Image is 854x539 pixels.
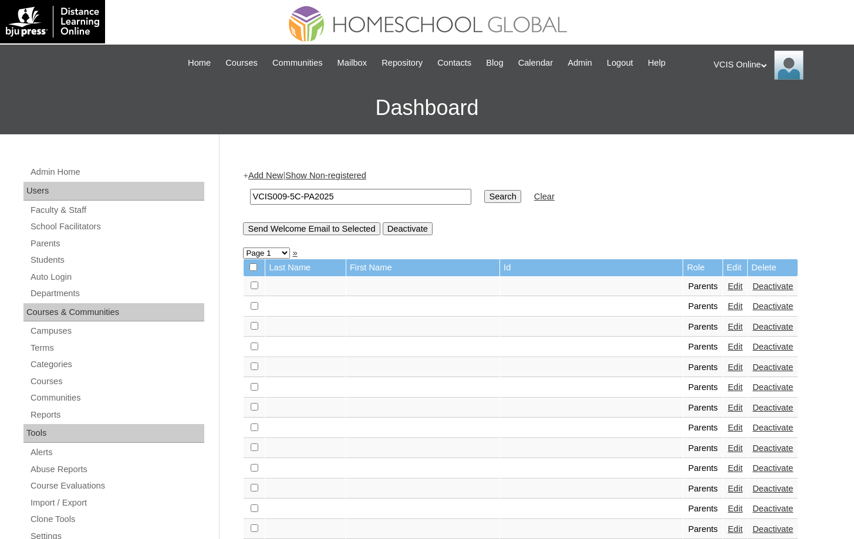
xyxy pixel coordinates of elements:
span: Logout [607,56,633,70]
td: Parents [683,499,723,519]
a: Deactivate [752,301,793,311]
a: Course Evaluations [29,479,204,493]
td: Role [683,259,723,276]
a: Admin [562,56,598,70]
a: Edit [728,301,742,311]
a: Deactivate [752,342,793,351]
a: Deactivate [752,423,793,432]
h3: Dashboard [6,82,848,134]
a: Deactivate [752,322,793,331]
td: Parents [683,479,723,499]
div: VCIS Online [714,50,842,80]
a: Deactivate [752,463,793,473]
td: Edit [723,259,747,276]
td: Parents [683,459,723,479]
td: Parents [683,277,723,297]
a: Home [182,56,217,70]
a: Contacts [431,56,477,70]
a: Edit [728,282,742,291]
a: Deactivate [752,282,793,291]
a: Courses [29,374,204,389]
input: Search [484,190,521,203]
span: Admin [568,56,592,70]
a: Admin Home [29,165,204,179]
a: Edit [728,504,742,513]
a: Help [642,56,671,70]
a: Alerts [29,445,204,460]
a: Edit [728,443,742,453]
td: Delete [748,259,798,276]
a: Deactivate [752,362,793,372]
span: Home [188,56,211,70]
span: Contacts [437,56,471,70]
a: Edit [728,382,742,392]
span: Calendar [518,56,553,70]
a: Deactivate [752,504,793,513]
a: Auto Login [29,270,204,284]
a: Mailbox [332,56,373,70]
td: Parents [683,317,723,337]
a: Courses [220,56,264,70]
img: VCIS Online Admin [774,50,804,80]
a: Blog [480,56,509,70]
a: Students [29,253,204,267]
a: Show Non-registered [285,171,366,180]
td: Parents [683,439,723,459]
span: Courses [225,56,258,70]
input: Send Welcome Email to Selected [243,222,380,235]
div: Users [23,182,204,201]
a: Edit [728,524,742,534]
td: First Name [346,259,499,276]
a: Terms [29,341,204,355]
span: Help [648,56,666,70]
input: Search [250,189,471,205]
a: Edit [728,423,742,432]
a: Edit [728,484,742,493]
span: Communities [272,56,323,70]
a: Import / Export [29,496,204,510]
a: Repository [376,56,428,70]
a: Clone Tools [29,512,204,527]
a: Add New [248,171,283,180]
a: Clear [534,192,555,201]
td: Last Name [265,259,346,276]
a: » [292,248,297,257]
a: Deactivate [752,403,793,412]
td: Parents [683,358,723,378]
a: Deactivate [752,382,793,392]
a: Deactivate [752,443,793,453]
a: Deactivate [752,524,793,534]
td: Id [500,259,683,276]
span: Repository [382,56,423,70]
a: Parents [29,236,204,251]
td: Parents [683,297,723,317]
a: Faculty & Staff [29,203,204,218]
img: logo-white.png [6,6,99,38]
td: Parents [683,418,723,438]
a: Edit [728,403,742,412]
a: Campuses [29,324,204,338]
a: Edit [728,463,742,473]
a: Communities [29,391,204,405]
a: Categories [29,357,204,372]
td: Parents [683,337,723,357]
a: Logout [601,56,639,70]
a: Reports [29,408,204,422]
div: + | [243,170,824,235]
span: Blog [486,56,503,70]
span: Mailbox [337,56,367,70]
td: Parents [683,398,723,418]
a: Communities [266,56,329,70]
div: Tools [23,424,204,443]
a: Departments [29,286,204,301]
a: Abuse Reports [29,462,204,477]
input: Deactivate [383,222,433,235]
a: Edit [728,362,742,372]
a: Edit [728,342,742,351]
a: Calendar [512,56,559,70]
td: Parents [683,378,723,398]
a: School Facilitators [29,219,204,234]
div: Courses & Communities [23,303,204,322]
a: Edit [728,322,742,331]
a: Deactivate [752,484,793,493]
